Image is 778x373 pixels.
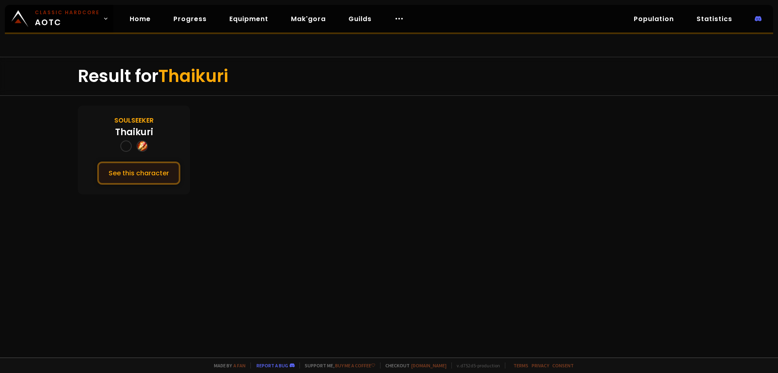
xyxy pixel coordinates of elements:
span: Checkout [380,362,447,369]
a: Mak'gora [284,11,332,27]
a: Classic HardcoreAOTC [5,5,113,32]
a: Terms [513,362,528,369]
span: v. d752d5 - production [451,362,500,369]
a: Statistics [690,11,739,27]
a: Guilds [342,11,378,27]
span: Thaikuri [158,64,228,88]
span: Made by [209,362,246,369]
div: Result for [78,57,700,95]
a: Report a bug [256,362,288,369]
span: AOTC [35,9,100,28]
small: Classic Hardcore [35,9,100,16]
a: Home [123,11,157,27]
a: Consent [552,362,574,369]
div: Soulseeker [114,115,154,125]
a: a fan [233,362,246,369]
a: Population [627,11,680,27]
span: Support me, [299,362,375,369]
button: See this character [97,162,180,185]
a: [DOMAIN_NAME] [411,362,447,369]
a: Buy me a coffee [335,362,375,369]
a: Equipment [223,11,275,27]
a: Progress [167,11,213,27]
a: Privacy [532,362,549,369]
div: Thaikuri [115,125,153,139]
